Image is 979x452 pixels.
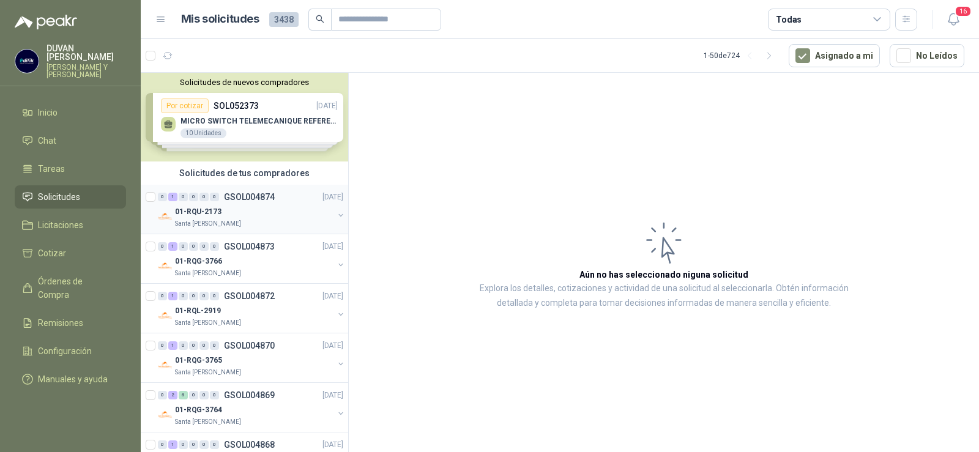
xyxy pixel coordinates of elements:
span: Licitaciones [38,218,83,232]
div: 0 [179,440,188,449]
div: 0 [189,193,198,201]
div: 1 [168,440,177,449]
a: 0 2 6 0 0 0 GSOL004869[DATE] Company Logo01-RQG-3764Santa [PERSON_NAME] [158,388,346,427]
a: Licitaciones [15,213,126,237]
div: 0 [158,242,167,251]
div: 0 [158,391,167,399]
p: 01-RQU-2173 [175,206,221,218]
span: 3438 [269,12,299,27]
div: 0 [179,193,188,201]
span: search [316,15,324,23]
div: 2 [168,391,177,399]
button: No Leídos [890,44,964,67]
a: Órdenes de Compra [15,270,126,306]
div: 0 [158,440,167,449]
p: Explora los detalles, cotizaciones y actividad de una solicitud al seleccionarla. Obtén informaci... [471,281,857,311]
p: Santa [PERSON_NAME] [175,417,241,427]
a: 0 1 0 0 0 0 GSOL004872[DATE] Company Logo01-RQL-2919Santa [PERSON_NAME] [158,289,346,328]
span: Solicitudes [38,190,80,204]
div: 0 [210,391,219,399]
p: GSOL004872 [224,292,275,300]
span: Inicio [38,106,58,119]
p: GSOL004874 [224,193,275,201]
p: GSOL004868 [224,440,275,449]
div: 6 [179,391,188,399]
p: 01-RQG-3764 [175,404,222,416]
span: Órdenes de Compra [38,275,114,302]
div: 1 - 50 de 724 [704,46,779,65]
div: 0 [199,341,209,350]
div: 0 [210,440,219,449]
p: Santa [PERSON_NAME] [175,219,241,229]
div: 0 [179,341,188,350]
a: Inicio [15,101,126,124]
p: [DATE] [322,291,343,302]
div: 0 [158,292,167,300]
button: Solicitudes de nuevos compradores [146,78,343,87]
div: Solicitudes de tus compradores [141,161,348,185]
span: Remisiones [38,316,83,330]
a: Cotizar [15,242,126,265]
p: GSOL004869 [224,391,275,399]
span: 16 [955,6,972,17]
a: Chat [15,129,126,152]
a: 0 1 0 0 0 0 GSOL004874[DATE] Company Logo01-RQU-2173Santa [PERSON_NAME] [158,190,346,229]
img: Company Logo [158,358,173,372]
div: 1 [168,341,177,350]
div: 0 [210,292,219,300]
div: 0 [210,341,219,350]
p: 01-RQL-2919 [175,305,221,317]
a: Tareas [15,157,126,180]
span: Chat [38,134,56,147]
p: 01-RQG-3766 [175,256,222,267]
div: 0 [158,341,167,350]
p: [DATE] [322,241,343,253]
img: Company Logo [158,209,173,224]
span: Cotizar [38,246,66,260]
a: 0 1 0 0 0 0 GSOL004873[DATE] Company Logo01-RQG-3766Santa [PERSON_NAME] [158,239,346,278]
h1: Mis solicitudes [181,10,259,28]
img: Company Logo [158,259,173,273]
div: 0 [199,242,209,251]
a: Solicitudes [15,185,126,209]
div: 0 [210,242,219,251]
div: 0 [158,193,167,201]
p: [DATE] [322,340,343,352]
p: 01-RQG-3765 [175,355,222,366]
h3: Aún no has seleccionado niguna solicitud [579,268,748,281]
span: Manuales y ayuda [38,372,108,386]
img: Company Logo [158,308,173,323]
div: 0 [199,391,209,399]
a: Manuales y ayuda [15,368,126,391]
img: Company Logo [158,407,173,422]
p: [DATE] [322,439,343,451]
div: 0 [199,440,209,449]
a: 0 1 0 0 0 0 GSOL004870[DATE] Company Logo01-RQG-3765Santa [PERSON_NAME] [158,338,346,377]
div: 0 [189,341,198,350]
div: 0 [210,193,219,201]
p: Santa [PERSON_NAME] [175,318,241,328]
div: 0 [189,440,198,449]
div: 0 [189,242,198,251]
div: 0 [179,292,188,300]
div: Todas [776,13,802,26]
p: [DATE] [322,191,343,203]
div: 0 [199,193,209,201]
p: Santa [PERSON_NAME] [175,269,241,278]
img: Company Logo [15,50,39,73]
span: Configuración [38,344,92,358]
button: 16 [942,9,964,31]
button: Asignado a mi [789,44,880,67]
div: 1 [168,193,177,201]
p: GSOL004873 [224,242,275,251]
p: Santa [PERSON_NAME] [175,368,241,377]
img: Logo peakr [15,15,77,29]
div: 0 [199,292,209,300]
span: Tareas [38,162,65,176]
p: [DATE] [322,390,343,401]
a: Remisiones [15,311,126,335]
div: 0 [179,242,188,251]
p: [PERSON_NAME] Y [PERSON_NAME] [47,64,126,78]
p: DUVAN [PERSON_NAME] [47,44,126,61]
div: 0 [189,292,198,300]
